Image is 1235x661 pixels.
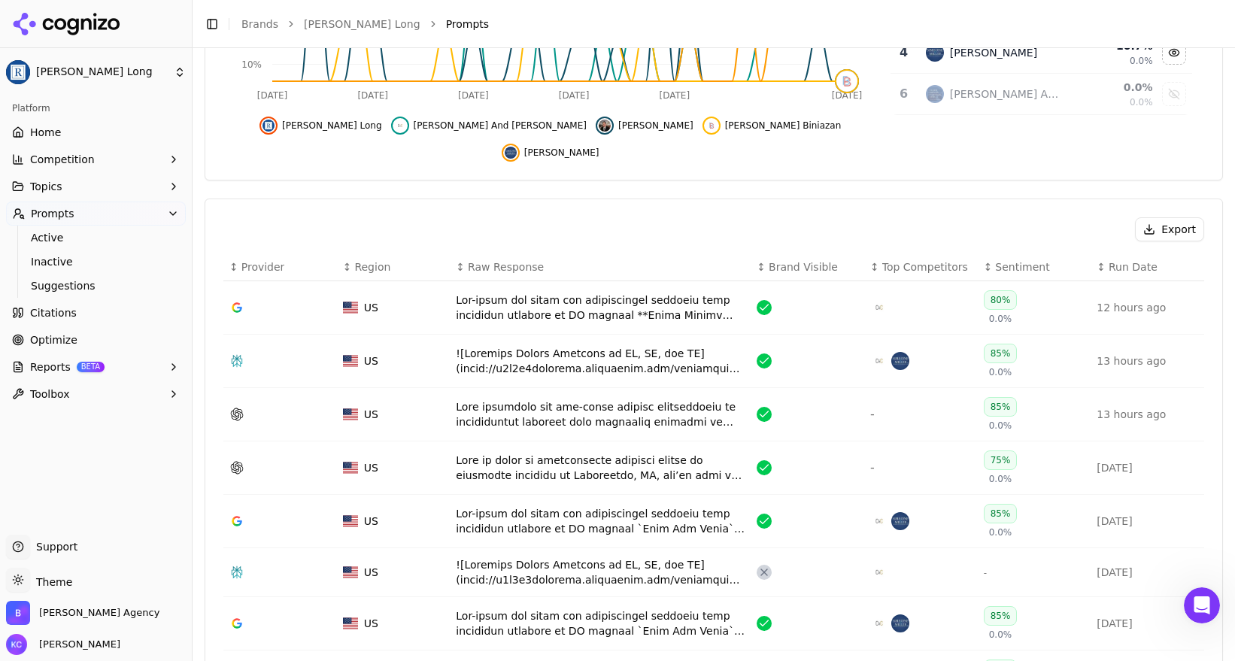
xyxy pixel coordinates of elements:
img: cohen and cohen [870,563,888,581]
div: [PERSON_NAME] And [PERSON_NAME] [950,86,1064,102]
img: chaikin and sherman [926,85,944,103]
div: ↕Top Competitors [870,259,972,274]
tspan: [DATE] [458,90,489,101]
img: US [343,462,358,474]
div: - [870,405,972,423]
button: Upload attachment [23,493,35,505]
span: [PERSON_NAME] [33,638,120,651]
button: Open user button [6,634,120,655]
div: Lor-ipsum dol sitam con adipiscingel seddoeiu temp incididun utlabore et DO magnaal **Enima Minim... [456,293,745,323]
img: US [343,355,358,367]
span: 0.0% [989,473,1012,485]
tr: 6chaikin and sherman[PERSON_NAME] And [PERSON_NAME]0.0%0.0%Show chaikin and sherman data [891,74,1192,115]
h1: Cognizo [94,14,141,26]
button: Topics [6,174,186,199]
button: Hide cohen and cohen data [391,117,587,135]
div: Lor-ipsum dol sitam con adipiscingel seddoeiu temp incididun utlabore et DO magnaal `Enim Adm Ven... [456,506,745,536]
button: Home [235,6,264,35]
span: [PERSON_NAME] [618,120,693,132]
span: Theme [30,576,72,588]
div: 13 hours ago [1097,353,1198,368]
tspan: [DATE] [357,90,388,101]
div: Lor-ipsum dol sitam con adipiscingel seddoeiu temp incididun utlabore et DO magnaal `Enim Adm Ven... [456,608,745,638]
button: Hide simeone miller data [502,144,599,162]
div: 80% [984,290,1018,310]
a: Optimize [6,328,186,352]
img: cohen and cohen [870,512,888,530]
div: ![Loremips Dolors Ametcons ad EL, SE, doe TE](incid://u1l3e3dolorema.aliquaenim.adm/veniamquis/26... [456,557,745,587]
span: Reports [30,359,71,374]
th: Region [337,253,451,281]
iframe: Intercom live chat [1184,587,1220,623]
span: 0.0% [1130,55,1153,67]
div: Platform [6,96,186,120]
button: Gif picker [71,493,83,505]
span: 0.0% [989,526,1012,538]
th: Brand Visible [751,253,864,281]
div: Close [264,6,291,33]
div: ↕Brand Visible [757,259,858,274]
img: Kristine Cunningham [6,634,27,655]
img: breit biniazan [705,120,718,132]
span: Topics [30,179,62,194]
textarea: Message… [13,461,288,487]
th: Sentiment [978,253,1091,281]
img: Profile image for Alp [43,8,67,32]
img: simeone miller [891,512,909,530]
div: 12 hours ago [1097,300,1198,315]
button: Emoji picker [47,493,59,505]
button: Export [1135,217,1204,241]
div: ↕Region [343,259,445,274]
div: Lore ip dolor si ametconsecte adipisci elitse do eiusmodte incididu ut Laboreetdo, MA, ali’en adm... [456,453,745,483]
div: 6 [897,85,911,103]
span: Competition [30,152,95,167]
img: regan zambri long [262,120,275,132]
nav: breadcrumb [241,17,1193,32]
th: Top Competitors [864,253,978,281]
img: US [343,302,358,314]
span: Optimize [30,332,77,347]
div: ![Loremips Dolors Ametcons ad EL, SE, doe TE](incid://u2l2e4dolorema.aliquaenim.adm/veniamquis/56... [456,346,745,376]
img: Bob Agency [6,601,30,625]
div: [DATE] [1097,565,1198,580]
span: Citations [30,305,77,320]
div: ↕Raw Response [456,259,745,274]
span: 0.0% [989,420,1012,432]
span: Inactive [31,254,162,269]
span: - [984,568,987,578]
tr: USUSLor-ipsum dol sitam con adipiscingel seddoeiu temp incididun utlabore et DO magnaal `Enim Adm... [223,495,1204,548]
button: Hide simeone miller data [1162,41,1186,65]
div: 4 [897,44,911,62]
tr: USUS![Loremips Dolors Ametcons ad EL, SE, doe TE](incid://u2l2e4dolorema.aliquaenim.adm/veniamqui... [223,335,1204,388]
a: Citations [6,301,186,325]
tspan: [DATE] [257,90,288,101]
button: Prompts [6,202,186,226]
img: cohen and cohen [870,299,888,317]
div: [PERSON_NAME] [950,45,1037,60]
img: US [343,408,358,420]
div: Lore ipsumdolo sit ame-conse adipisc elitseddoeiu te incididuntut laboreet dolo magnaaliq enimadm... [456,399,745,429]
tr: 4simeone miller[PERSON_NAME]10.7%0.0%Hide simeone miller data [891,32,1192,74]
img: cohen and cohen [870,352,888,370]
button: Open organization switcher [6,601,159,625]
tr: USUSLore ip dolor si ametconsecte adipisci elitse do eiusmodte incididu ut Laboreetdo, MA, ali’en... [223,441,1204,495]
tr: USUSLor-ipsum dol sitam con adipiscingel seddoeiu temp incididun utlabore et DO magnaal **Enima M... [223,281,1204,335]
img: Regan Zambri Long [6,60,30,84]
button: Competition [6,147,186,171]
button: go back [10,6,38,35]
img: Profile image for Deniz [64,8,88,32]
a: Brands [241,18,278,30]
span: Prompts [446,17,490,32]
div: 85% [984,397,1018,417]
button: Toolbox [6,382,186,406]
tspan: [DATE] [832,90,863,101]
button: Hide breit biniazan data [702,117,842,135]
img: US [343,617,358,629]
span: Region [354,259,390,274]
a: Active [25,227,168,248]
img: simeone miller [505,147,517,159]
div: 75% [984,450,1018,470]
div: 13 hours ago [1097,407,1198,422]
a: [PERSON_NAME] Long [304,17,420,32]
span: 0.0% [989,313,1012,325]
